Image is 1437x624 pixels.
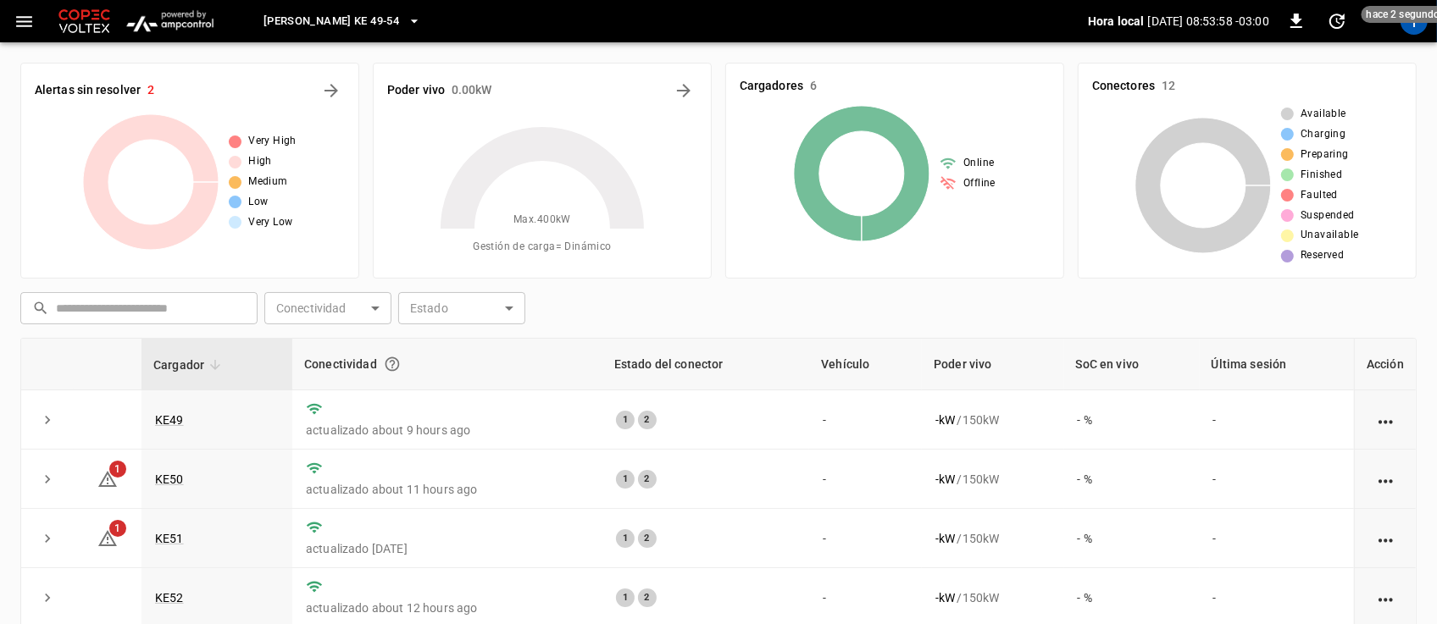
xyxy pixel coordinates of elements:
[109,461,126,478] span: 1
[387,81,445,100] h6: Poder vivo
[35,81,141,100] h6: Alertas sin resolver
[1301,126,1345,143] span: Charging
[147,81,154,100] h6: 2
[1064,339,1200,390] th: SoC en vivo
[809,450,922,509] td: -
[264,12,399,31] span: [PERSON_NAME] KE 49-54
[638,529,657,548] div: 2
[1301,167,1342,184] span: Finished
[248,194,268,211] span: Low
[935,530,1050,547] div: / 150 kW
[1375,530,1396,547] div: action cell options
[97,531,118,544] a: 1
[1301,227,1358,244] span: Unavailable
[55,5,114,37] img: Customer Logo
[935,530,955,547] p: - kW
[377,349,408,379] button: Conexión entre el cargador y nuestro software.
[306,422,589,439] p: actualizado about 9 hours ago
[248,133,297,150] span: Very High
[155,472,184,486] a: KE50
[616,470,635,489] div: 1
[1323,8,1351,35] button: set refresh interval
[1200,509,1354,568] td: -
[616,529,635,548] div: 1
[922,339,1063,390] th: Poder vivo
[1301,146,1349,163] span: Preparing
[809,390,922,450] td: -
[1354,339,1416,390] th: Acción
[35,585,60,610] button: expand row
[155,591,184,605] a: KE52
[638,470,657,489] div: 2
[963,155,994,172] span: Online
[810,77,817,96] h6: 6
[670,77,697,104] button: Energy Overview
[963,175,996,192] span: Offline
[318,77,345,104] button: All Alerts
[1162,77,1175,96] h6: 12
[452,81,492,100] h6: 0.00 kW
[1301,187,1338,204] span: Faulted
[935,589,955,606] p: - kW
[473,239,611,256] span: Gestión de carga = Dinámico
[35,467,60,492] button: expand row
[120,5,219,37] img: ampcontrol.io logo
[809,509,922,568] td: -
[35,407,60,433] button: expand row
[1200,339,1354,390] th: Última sesión
[306,599,589,616] p: actualizado about 12 hours ago
[1375,411,1396,428] div: action cell options
[1301,207,1355,224] span: Suspended
[740,77,803,96] h6: Cargadores
[1375,471,1396,488] div: action cell options
[248,153,272,170] span: High
[1064,509,1200,568] td: - %
[809,339,922,390] th: Vehículo
[257,5,428,38] button: [PERSON_NAME] KE 49-54
[1064,390,1200,450] td: - %
[935,471,1050,488] div: / 150 kW
[97,471,118,484] a: 1
[306,481,589,498] p: actualizado about 11 hours ago
[616,588,635,607] div: 1
[935,411,1050,428] div: / 150 kW
[1200,390,1354,450] td: -
[935,589,1050,606] div: / 150 kW
[304,349,591,379] div: Conectividad
[1148,13,1269,30] p: [DATE] 08:53:58 -03:00
[155,532,184,545] a: KE51
[1301,106,1346,123] span: Available
[35,526,60,551] button: expand row
[1092,77,1155,96] h6: Conectores
[1064,450,1200,509] td: - %
[602,339,810,390] th: Estado del conector
[248,174,287,191] span: Medium
[935,411,955,428] p: - kW
[638,588,657,607] div: 2
[1301,247,1344,264] span: Reserved
[1200,450,1354,509] td: -
[638,411,657,429] div: 2
[1375,589,1396,606] div: action cell options
[1088,13,1145,30] p: Hora local
[306,540,589,557] p: actualizado [DATE]
[109,520,126,537] span: 1
[248,214,292,231] span: Very Low
[153,355,226,375] span: Cargador
[935,471,955,488] p: - kW
[513,212,571,229] span: Max. 400 kW
[616,411,635,429] div: 1
[155,413,184,427] a: KE49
